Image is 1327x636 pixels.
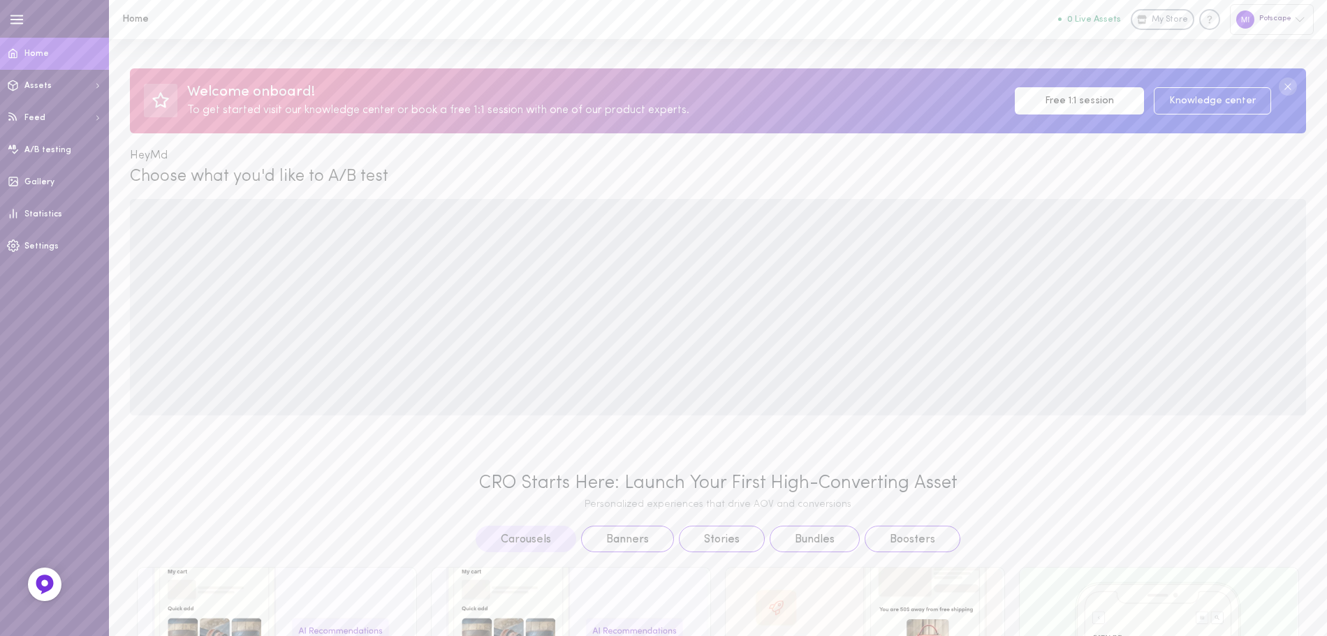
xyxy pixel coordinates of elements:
[24,210,62,219] span: Statistics
[581,526,674,552] button: Banners
[187,82,1005,102] div: Welcome onboard!
[24,82,52,90] span: Assets
[34,574,55,595] img: Feedback Button
[1131,9,1194,30] a: My Store
[1058,15,1131,24] a: 0 Live Assets
[24,114,45,122] span: Feed
[679,526,765,552] button: Stories
[24,178,54,186] span: Gallery
[137,473,1299,494] div: CRO Starts Here: Launch Your First High-Converting Asset
[24,242,59,251] span: Settings
[1058,15,1121,24] button: 0 Live Assets
[137,499,1299,511] div: Personalized experiences that drive AOV and conversions
[24,146,71,154] span: A/B testing
[1199,9,1220,30] div: Knowledge center
[122,14,353,24] h1: Home
[770,526,860,552] button: Bundles
[130,150,168,161] span: Hey Md
[187,102,1005,119] div: To get started visit our knowledge center or book a free 1:1 session with one of our product expe...
[130,168,388,185] span: Choose what you'd like to A/B test
[1230,4,1314,34] div: Potscape
[1154,87,1271,114] a: Knowledge center
[1015,87,1144,114] a: Free 1:1 session
[1152,14,1188,27] span: My Store
[24,50,49,58] span: Home
[865,526,960,552] button: Boosters
[476,526,576,552] button: Carousels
